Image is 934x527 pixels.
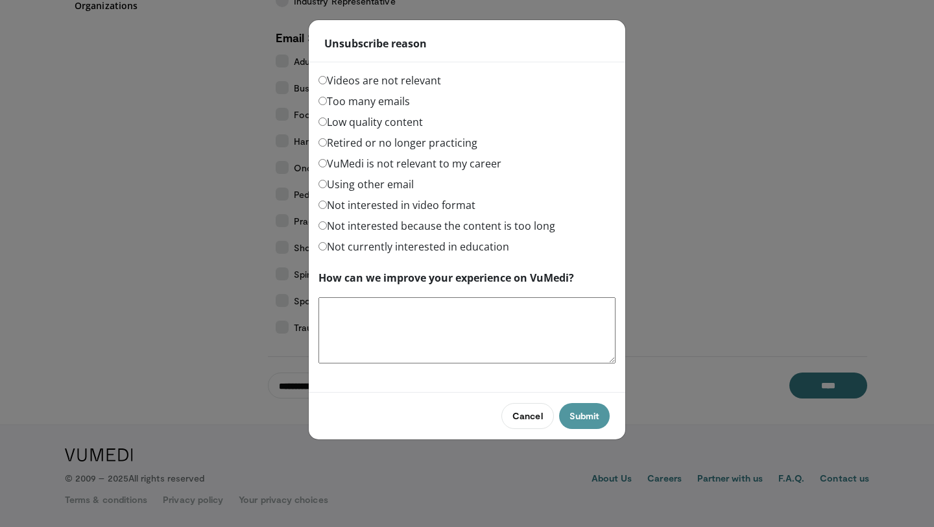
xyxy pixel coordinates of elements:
input: Not currently interested in education [318,242,327,251]
label: Not currently interested in education [318,239,509,254]
button: Cancel [501,403,553,429]
input: Too many emails [318,97,327,105]
input: Using other email [318,180,327,188]
input: Low quality content [318,117,327,126]
label: VuMedi is not relevant to my career [318,156,501,171]
input: VuMedi is not relevant to my career [318,159,327,167]
strong: Unsubscribe reason [324,36,427,51]
label: Low quality content [318,114,423,130]
label: Not interested in video format [318,197,475,213]
label: Retired or no longer practicing [318,135,477,151]
label: Not interested because the content is too long [318,218,555,234]
label: Videos are not relevant [318,73,441,88]
label: Using other email [318,177,414,192]
button: Submit [559,403,610,429]
label: Too many emails [318,93,410,109]
label: How can we improve your experience on VuMedi? [318,270,574,286]
input: Retired or no longer practicing [318,138,327,147]
input: Videos are not relevant [318,76,327,84]
input: Not interested because the content is too long [318,221,327,230]
input: Not interested in video format [318,201,327,209]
